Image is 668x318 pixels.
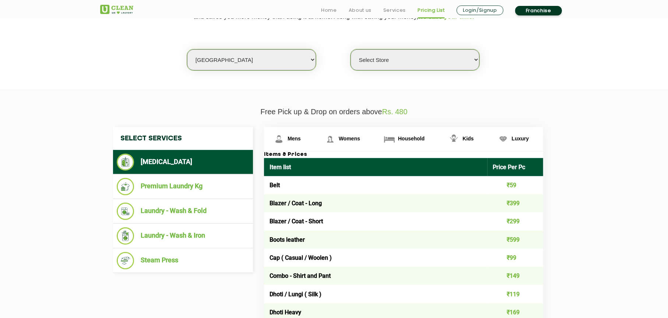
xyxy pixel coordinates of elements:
[383,133,396,146] img: Household
[515,6,562,15] a: Franchise
[117,252,134,269] img: Steam Press
[264,151,543,158] h3: Items & Prices
[264,285,488,303] td: Dhoti / Lungi ( Silk )
[324,133,337,146] img: Womens
[264,212,488,230] td: Blazer / Coat - Short
[117,178,249,195] li: Premium Laundry Kg
[264,158,488,176] th: Item list
[117,227,134,245] img: Laundry - Wash & Iron
[447,133,460,146] img: Kids
[512,136,529,141] span: Luxury
[117,252,249,269] li: Steam Press
[264,231,488,249] td: Boots leather
[321,6,337,15] a: Home
[349,6,372,15] a: About us
[497,133,510,146] img: Luxury
[488,158,544,176] th: Price Per Pc
[383,6,406,15] a: Services
[273,133,285,146] img: Mens
[339,136,360,141] span: Womens
[398,136,425,141] span: Household
[418,6,445,15] a: Pricing List
[117,154,134,171] img: Dry Cleaning
[117,203,249,220] li: Laundry - Wash & Fold
[488,231,544,249] td: ₹599
[463,136,474,141] span: Kids
[457,6,503,15] a: Login/Signup
[488,249,544,267] td: ₹99
[100,108,568,116] p: Free Pick up & Drop on orders above
[117,203,134,220] img: Laundry - Wash & Fold
[488,285,544,303] td: ₹119
[117,227,249,245] li: Laundry - Wash & Iron
[382,108,408,116] span: Rs. 480
[264,194,488,212] td: Blazer / Coat - Long
[488,194,544,212] td: ₹399
[288,136,301,141] span: Mens
[113,127,253,150] h4: Select Services
[488,267,544,285] td: ₹149
[100,5,133,14] img: UClean Laundry and Dry Cleaning
[264,249,488,267] td: Cap ( Casual / Woolen )
[264,267,488,285] td: Combo - Shirt and Pant
[264,176,488,194] td: Belt
[117,154,249,171] li: [MEDICAL_DATA]
[488,212,544,230] td: ₹299
[488,176,544,194] td: ₹59
[117,178,134,195] img: Premium Laundry Kg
